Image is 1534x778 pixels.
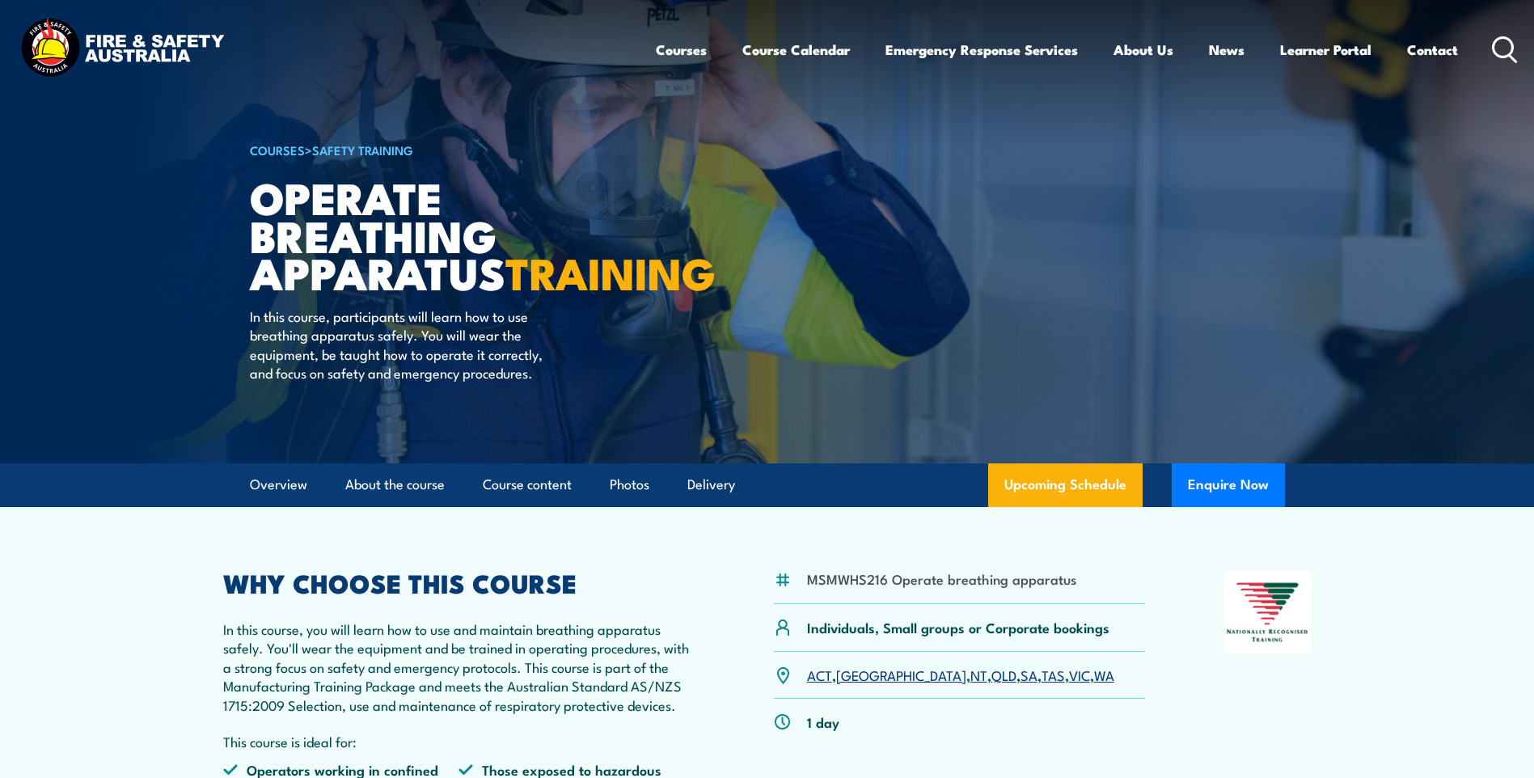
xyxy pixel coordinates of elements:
[970,665,987,684] a: NT
[223,619,695,714] p: In this course, you will learn how to use and maintain breathing apparatus safely. You'll wear th...
[610,463,649,506] a: Photos
[312,141,413,159] a: Safety Training
[656,28,707,71] a: Courses
[807,665,832,684] a: ACT
[505,238,716,305] strong: TRAINING
[223,571,695,594] h2: WHY CHOOSE THIS COURSE
[1407,28,1458,71] a: Contact
[483,463,572,506] a: Course content
[1094,665,1114,684] a: WA
[1280,28,1371,71] a: Learner Portal
[807,569,1076,588] li: MSMWHS216 Operate breathing apparatus
[807,666,1114,684] p: , , , , , , ,
[807,712,839,731] p: 1 day
[250,463,307,506] a: Overview
[1042,665,1065,684] a: TAS
[885,28,1078,71] a: Emergency Response Services
[687,463,735,506] a: Delivery
[1209,28,1245,71] a: News
[991,665,1016,684] a: QLD
[1114,28,1173,71] a: About Us
[250,307,545,383] p: In this course, participants will learn how to use breathing apparatus safely. You will wear the ...
[1021,665,1037,684] a: SA
[1172,463,1285,507] button: Enquire Now
[1224,571,1312,653] img: Nationally Recognised Training logo.
[250,178,649,291] h1: Operate Breathing Apparatus
[988,463,1143,507] a: Upcoming Schedule
[836,665,966,684] a: [GEOGRAPHIC_DATA]
[1069,665,1090,684] a: VIC
[742,28,850,71] a: Course Calendar
[250,141,305,159] a: COURSES
[250,140,649,159] h6: >
[223,732,695,751] p: This course is ideal for:
[345,463,445,506] a: About the course
[807,618,1109,636] p: Individuals, Small groups or Corporate bookings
